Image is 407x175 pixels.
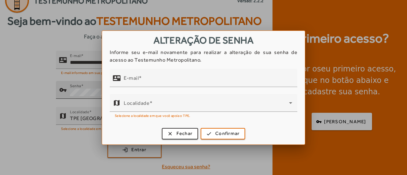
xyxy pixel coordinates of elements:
[215,130,239,137] span: Confirmar
[124,75,139,81] mat-label: E-mail
[110,49,297,64] p: Informe seu e-mail novamente para realizar a alteração de sua senha de acesso ao Testemunho Metro...
[176,130,193,137] span: Fechar
[162,128,198,139] button: Fechar
[102,31,305,48] h3: Alteração de senha
[115,112,190,119] mat-hint: Selecione a localidade em que você apoia o TPE.
[113,99,121,107] mat-icon: map
[113,74,121,82] mat-icon: contact_mail
[201,128,245,139] button: Confirmar
[124,100,149,106] mat-label: Localidade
